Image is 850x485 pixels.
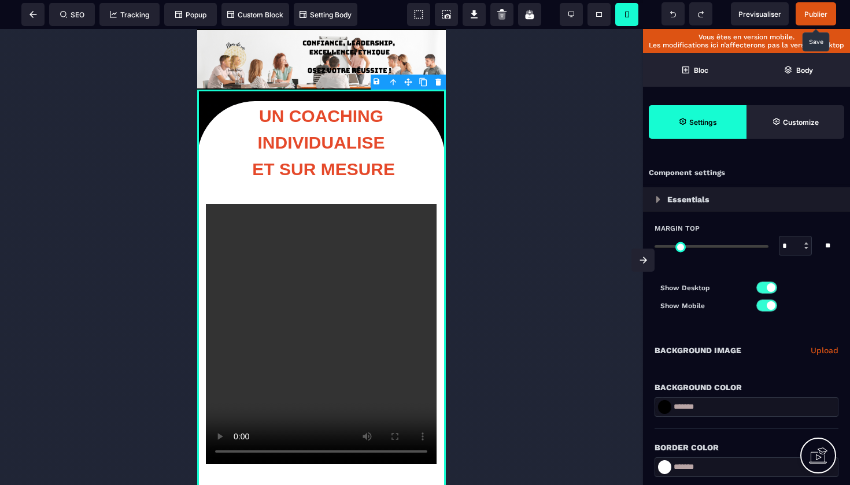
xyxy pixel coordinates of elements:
[655,343,741,357] p: Background Image
[227,10,283,19] span: Custom Block
[804,10,827,18] span: Publier
[660,300,746,312] p: Show Mobile
[796,66,813,75] strong: Body
[649,105,746,139] span: Settings
[60,10,84,19] span: SEO
[689,118,717,127] strong: Settings
[643,53,746,87] span: Open Blocks
[655,440,838,454] div: Border Color
[783,118,819,127] strong: Customize
[435,3,458,26] span: Screenshot
[660,282,746,294] p: Show Desktop
[649,41,844,49] p: Les modifications ici n’affecterons pas la version desktop
[746,53,850,87] span: Open Layer Manager
[656,196,660,203] img: loading
[655,380,838,394] div: Background Color
[811,343,838,357] a: Upload
[643,162,850,184] div: Component settings
[738,10,781,18] span: Previsualiser
[746,105,844,139] span: Open Style Manager
[649,33,844,41] p: Vous êtes en version mobile.
[300,10,352,19] span: Setting Body
[655,224,700,233] span: Margin Top
[175,10,206,19] span: Popup
[667,192,709,206] p: Essentials
[694,66,708,75] strong: Bloc
[407,3,430,26] span: View components
[731,2,789,25] span: Preview
[50,77,198,150] b: UN COACHING INDIVIDUALISE ET SUR MESURE
[110,10,149,19] span: Tracking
